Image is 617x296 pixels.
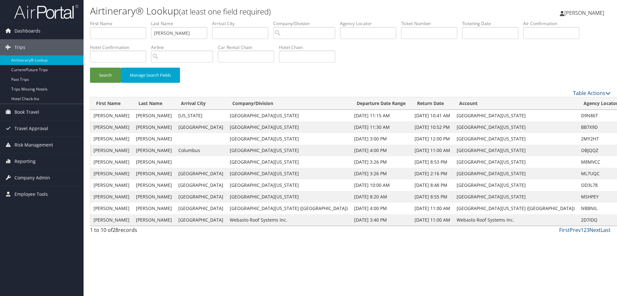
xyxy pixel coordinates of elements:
[90,203,133,214] td: [PERSON_NAME]
[227,168,351,179] td: [GEOGRAPHIC_DATA][US_STATE]
[570,226,581,234] a: Prev
[227,203,351,214] td: [GEOGRAPHIC_DATA][US_STATE] ([GEOGRAPHIC_DATA])
[453,156,578,168] td: [GEOGRAPHIC_DATA][US_STATE]
[90,97,133,110] th: First Name: activate to sort column ascending
[401,20,462,27] label: Ticket Number
[227,110,351,121] td: [GEOGRAPHIC_DATA][US_STATE]
[14,153,36,169] span: Reporting
[14,186,48,202] span: Employee Tools
[14,137,53,153] span: Risk Management
[453,191,578,203] td: [GEOGRAPHIC_DATA][US_STATE]
[179,6,271,17] small: (at least one field required)
[411,110,453,121] td: [DATE] 10:41 AM
[14,170,50,186] span: Company Admin
[133,121,175,133] td: [PERSON_NAME]
[453,203,578,214] td: [GEOGRAPHIC_DATA][US_STATE] ([GEOGRAPHIC_DATA])
[351,97,411,110] th: Departure Date Range: activate to sort column ascending
[351,121,411,133] td: [DATE] 11:30 AM
[227,156,351,168] td: [GEOGRAPHIC_DATA][US_STATE]
[523,20,584,27] label: Air Confirmation
[175,97,227,110] th: Arrival City: activate to sort column ascending
[411,145,453,156] td: [DATE] 11:00 AM
[584,226,586,234] a: 2
[453,214,578,226] td: Webasto Roof Systems Inc.
[586,226,589,234] a: 3
[133,179,175,191] td: [PERSON_NAME]
[90,20,151,27] label: First Name
[279,44,340,51] label: Hotel Chain
[589,226,601,234] a: Next
[453,145,578,156] td: [GEOGRAPHIC_DATA][US_STATE]
[14,23,40,39] span: Dashboards
[453,121,578,133] td: [GEOGRAPHIC_DATA][US_STATE]
[411,121,453,133] td: [DATE] 10:52 PM
[227,214,351,226] td: Webasto Roof Systems Inc.
[453,179,578,191] td: [GEOGRAPHIC_DATA][US_STATE]
[90,68,121,83] button: Search
[90,191,133,203] td: [PERSON_NAME]
[175,145,227,156] td: Columbus
[121,68,180,83] button: Manage Search Fields
[175,191,227,203] td: [GEOGRAPHIC_DATA]
[212,20,273,27] label: Arrival City
[411,156,453,168] td: [DATE] 8:53 PM
[351,156,411,168] td: [DATE] 3:26 PM
[564,9,604,16] span: [PERSON_NAME]
[90,133,133,145] td: [PERSON_NAME]
[175,110,227,121] td: [US_STATE]
[351,179,411,191] td: [DATE] 10:00 AM
[351,145,411,156] td: [DATE] 4:00 PM
[151,44,218,51] label: Airline
[175,179,227,191] td: [GEOGRAPHIC_DATA]
[218,44,279,51] label: Car Rental Chain
[175,214,227,226] td: [GEOGRAPHIC_DATA]
[227,133,351,145] td: [GEOGRAPHIC_DATA][US_STATE]
[411,97,453,110] th: Return Date: activate to sort column ascending
[90,44,151,51] label: Hotel Confirmation
[601,226,611,234] a: Last
[227,145,351,156] td: [GEOGRAPHIC_DATA][US_STATE]
[273,20,340,27] label: Company/Division
[453,168,578,179] td: [GEOGRAPHIC_DATA][US_STATE]
[133,97,175,110] th: Last Name: activate to sort column ascending
[133,191,175,203] td: [PERSON_NAME]
[340,20,401,27] label: Agency Locator
[14,104,39,120] span: Book Travel
[573,90,611,97] a: Table Actions
[453,133,578,145] td: [GEOGRAPHIC_DATA][US_STATE]
[453,110,578,121] td: [GEOGRAPHIC_DATA][US_STATE]
[351,133,411,145] td: [DATE] 3:00 PM
[14,39,25,55] span: Trips
[351,191,411,203] td: [DATE] 8:20 AM
[411,168,453,179] td: [DATE] 2:16 PM
[411,133,453,145] td: [DATE] 12:00 PM
[453,97,578,110] th: Account: activate to sort column ascending
[227,97,351,110] th: Company/Division
[351,203,411,214] td: [DATE] 4:00 PM
[351,110,411,121] td: [DATE] 11:15 AM
[411,214,453,226] td: [DATE] 11:00 AM
[133,145,175,156] td: [PERSON_NAME]
[581,226,584,234] a: 1
[175,168,227,179] td: [GEOGRAPHIC_DATA]
[133,214,175,226] td: [PERSON_NAME]
[560,3,611,23] a: [PERSON_NAME]
[351,214,411,226] td: [DATE] 3:40 PM
[14,120,48,137] span: Travel Approval
[90,145,133,156] td: [PERSON_NAME]
[90,179,133,191] td: [PERSON_NAME]
[112,226,118,234] span: 28
[90,110,133,121] td: [PERSON_NAME]
[90,4,437,18] h1: Airtinerary® Lookup
[175,121,227,133] td: [GEOGRAPHIC_DATA]
[351,168,411,179] td: [DATE] 3:26 PM
[462,20,523,27] label: Ticketing Date
[411,203,453,214] td: [DATE] 11:00 AM
[411,191,453,203] td: [DATE] 8:55 PM
[90,156,133,168] td: [PERSON_NAME]
[175,203,227,214] td: [GEOGRAPHIC_DATA]
[133,133,175,145] td: [PERSON_NAME]
[227,179,351,191] td: [GEOGRAPHIC_DATA][US_STATE]
[14,4,78,19] img: airportal-logo.png
[151,20,212,27] label: Last Name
